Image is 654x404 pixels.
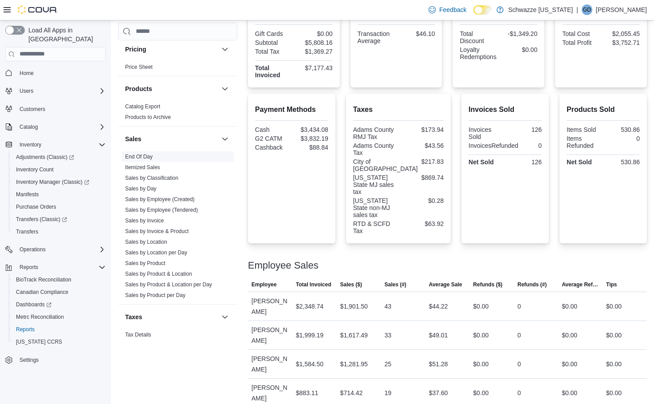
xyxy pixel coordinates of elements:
button: Metrc Reconciliation [9,311,109,323]
a: Products to Archive [125,114,171,120]
button: Inventory Count [9,163,109,176]
span: Canadian Compliance [16,289,68,296]
button: Reports [9,323,109,336]
nav: Complex example [5,63,106,390]
div: $37.60 [429,388,448,398]
button: Products [220,83,230,94]
a: Customers [16,104,49,115]
span: Inventory Count [16,166,54,173]
div: Adams County Tax [353,142,397,156]
a: Sales by Product & Location [125,270,192,277]
div: Cashback [255,144,290,151]
span: Employee [252,281,277,288]
div: $3,752.71 [603,39,640,46]
div: Total Profit [562,39,599,46]
a: Reports [12,324,38,335]
div: InvoicesRefunded [469,142,518,149]
span: Tax Details [125,331,151,338]
button: Taxes [125,312,218,321]
span: Users [16,86,106,96]
span: Inventory [16,139,106,150]
span: Itemized Sales [125,163,160,170]
div: 0 [517,301,521,312]
div: $0.28 [400,197,444,204]
span: Load All Apps in [GEOGRAPHIC_DATA] [25,26,106,44]
a: Catalog Export [125,103,160,109]
span: Operations [16,244,106,255]
input: Dark Mode [473,5,492,15]
button: [US_STATE] CCRS [9,336,109,348]
div: $1,617.49 [340,330,368,341]
div: $7,177.43 [295,64,332,71]
span: Sales ($) [340,281,362,288]
div: $0.00 [473,359,489,369]
span: Inventory Manager (Classic) [16,178,89,186]
h3: Sales [125,134,142,143]
a: Sales by Product & Location per Day [125,281,212,287]
a: Adjustments (Classic) [12,152,78,162]
div: $44.22 [429,301,448,312]
a: Sales by Employee (Tendered) [125,206,198,213]
span: Inventory [20,141,41,148]
div: 530.86 [605,126,640,133]
span: Users [20,87,33,95]
span: Average Refund [562,281,599,288]
div: 19 [385,388,392,398]
a: Dashboards [9,298,109,311]
button: Reports [2,261,109,273]
a: Transfers (Classic) [9,213,109,226]
a: Sales by Product per Day [125,292,185,298]
span: Customers [20,106,45,113]
div: 25 [385,359,392,369]
div: $0.00 [606,330,622,341]
span: Sales by Classification [125,174,178,181]
div: Pricing [118,61,237,75]
div: $0.00 [562,359,577,369]
div: [US_STATE] State MJ sales tax [353,174,397,195]
span: Sales by Employee (Created) [125,195,195,202]
p: [PERSON_NAME] [596,4,647,15]
span: GD [583,4,591,15]
span: Adjustments (Classic) [16,154,74,161]
div: $1,584.50 [296,359,323,369]
span: Reports [16,326,35,333]
a: Dashboards [12,299,55,310]
span: Purchase Orders [16,203,56,210]
h2: Products Sold [567,104,640,115]
button: Operations [16,244,49,255]
span: Sales by Product [125,259,165,266]
button: Settings [2,353,109,366]
div: $0.00 [606,301,622,312]
h2: Taxes [353,104,444,115]
span: Washington CCRS [12,337,106,347]
button: Inventory [16,139,45,150]
button: Transfers [9,226,109,238]
span: Reports [12,324,106,335]
div: $217.83 [421,158,444,165]
div: $0.00 [473,388,489,398]
div: Subtotal [255,39,292,46]
a: Sales by Location [125,238,167,245]
span: Customers [16,103,106,115]
span: Operations [20,246,46,253]
div: -$1,349.20 [500,30,537,37]
span: Dashboards [12,299,106,310]
div: $88.84 [293,144,328,151]
span: Sales (#) [385,281,406,288]
div: Gabby Doyle [582,4,592,15]
span: Manifests [12,189,106,200]
div: Items Refunded [567,135,601,149]
span: Sales by Invoice & Product [125,227,189,234]
span: BioTrack Reconciliation [16,276,71,283]
button: Inventory [2,139,109,151]
span: Settings [16,354,106,365]
a: Transfers [12,226,42,237]
button: Reports [16,262,42,273]
span: Transfers [12,226,106,237]
span: Sales by Day [125,185,157,192]
div: Gift Cards [255,30,292,37]
div: Sales [118,151,237,304]
div: $0.00 [295,30,332,37]
div: $1,901.50 [340,301,368,312]
span: Sales by Location [125,238,167,245]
